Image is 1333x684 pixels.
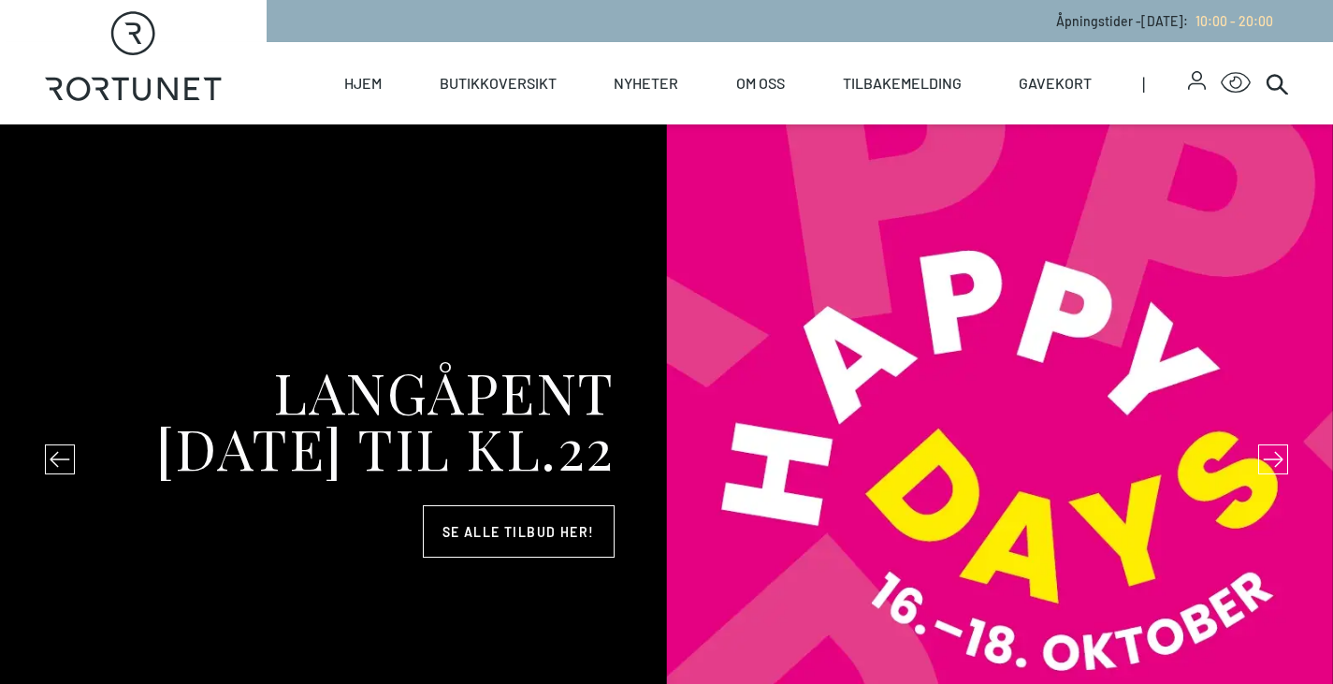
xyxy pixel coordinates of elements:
a: 10:00 - 20:00 [1188,13,1273,29]
a: Hjem [344,42,382,124]
div: Langåpent [DATE] til kl.22 [113,363,615,475]
a: Nyheter [614,42,678,124]
a: Tilbakemelding [843,42,962,124]
span: | [1142,42,1188,124]
a: Se alle tilbud her! [423,505,615,558]
button: Open Accessibility Menu [1221,68,1251,98]
a: Butikkoversikt [440,42,557,124]
a: Om oss [736,42,785,124]
p: Åpningstider - [DATE] : [1056,11,1273,31]
a: Gavekort [1019,42,1092,124]
span: 10:00 - 20:00 [1195,13,1273,29]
